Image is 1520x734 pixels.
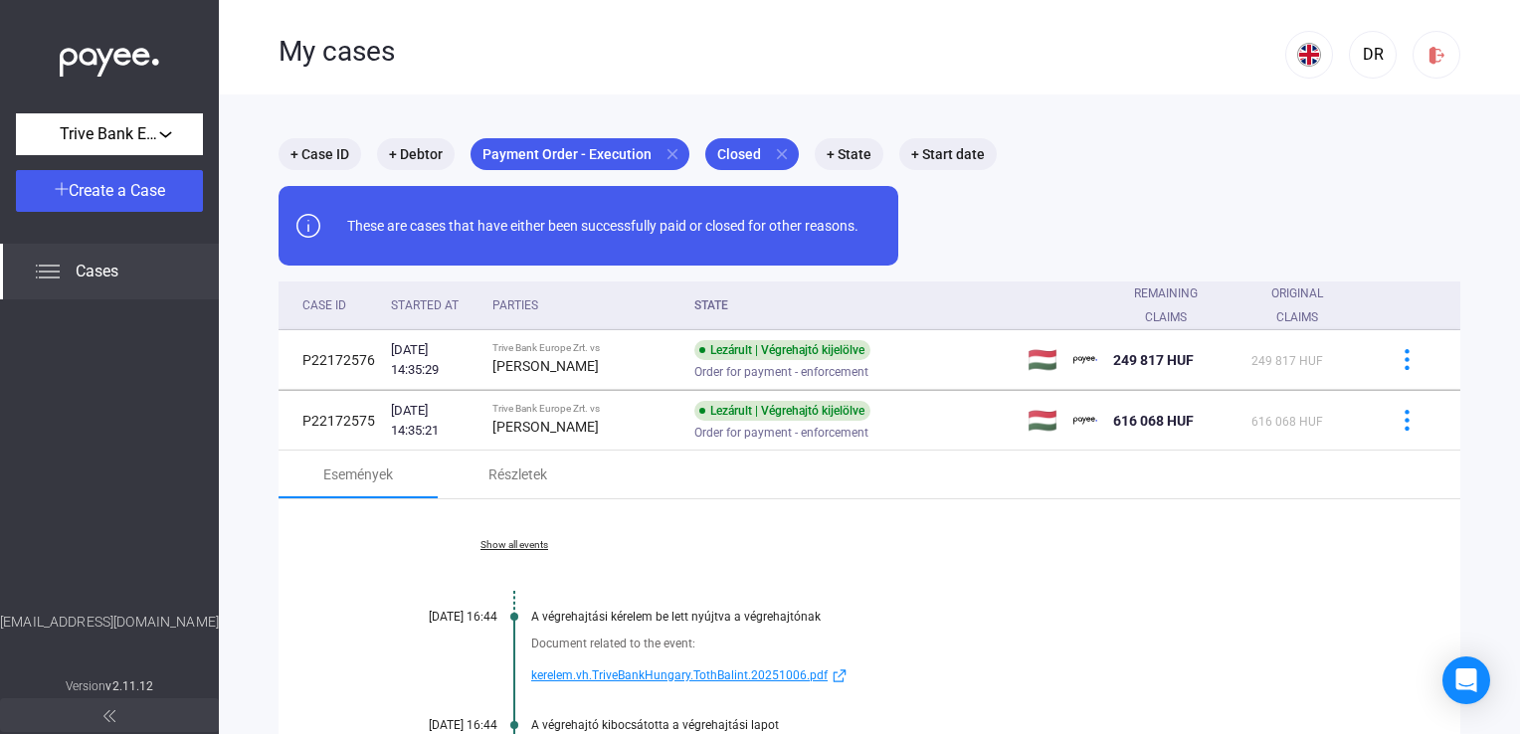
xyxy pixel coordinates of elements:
th: State [686,281,1020,330]
div: Original Claims [1251,281,1361,329]
img: payee-logo [1073,409,1097,433]
img: white-payee-white-dot.svg [60,37,159,78]
td: 🇭🇺 [1020,391,1065,451]
div: Trive Bank Europe Zrt. vs [492,403,679,415]
div: Parties [492,293,538,317]
img: list.svg [36,260,60,283]
strong: v2.11.12 [105,679,153,693]
div: Parties [492,293,679,317]
mat-icon: close [773,145,791,163]
div: Started at [391,293,476,317]
strong: [PERSON_NAME] [492,419,599,435]
span: Create a Case [69,181,165,200]
button: Trive Bank Europe Zrt. [16,113,203,155]
img: EN [1297,43,1321,67]
a: Show all events [378,539,651,551]
div: Started at [391,293,459,317]
div: Események [323,462,393,486]
div: DR [1356,43,1390,67]
button: DR [1349,31,1397,79]
div: Original Claims [1251,281,1343,329]
button: EN [1285,31,1333,79]
div: Lezárult | Végrehajtó kijelölve [694,340,870,360]
button: more-blue [1386,339,1427,381]
div: These are cases that have either been successfully paid or closed for other reasons. [332,216,858,236]
mat-chip: + Start date [899,138,997,170]
mat-chip: + Debtor [377,138,455,170]
td: P22172575 [279,391,383,451]
img: external-link-blue [828,668,852,683]
div: Remaining Claims [1113,281,1217,329]
img: arrow-double-left-grey.svg [103,710,115,722]
div: Case ID [302,293,346,317]
div: Remaining Claims [1113,281,1235,329]
img: more-blue [1397,410,1418,431]
img: payee-logo [1073,348,1097,372]
button: logout-red [1413,31,1460,79]
span: Order for payment - enforcement [694,421,868,445]
div: A végrehajtási kérelem be lett nyújtva a végrehajtónak [531,610,1361,624]
div: Trive Bank Europe Zrt. vs [492,342,679,354]
img: plus-white.svg [55,182,69,196]
span: Cases [76,260,118,283]
mat-chip: + Case ID [279,138,361,170]
mat-chip: Payment Order - Execution [471,138,689,170]
span: Order for payment - enforcement [694,360,868,384]
div: [DATE] 16:44 [378,718,497,732]
button: Create a Case [16,170,203,212]
div: A végrehajtó kibocsátotta a végrehajtási lapot [531,718,1361,732]
span: 249 817 HUF [1251,354,1323,368]
span: kerelem.vh.TriveBankHungary.TothBalint.20251006.pdf [531,663,828,687]
div: Részletek [488,462,547,486]
div: Lezárult | Végrehajtó kijelölve [694,401,870,421]
mat-icon: close [664,145,681,163]
img: info-grey-outline [296,214,320,238]
a: kerelem.vh.TriveBankHungary.TothBalint.20251006.pdfexternal-link-blue [531,663,1361,687]
div: [DATE] 14:35:21 [391,401,476,441]
span: 249 817 HUF [1113,352,1194,368]
mat-chip: + State [815,138,883,170]
div: My cases [279,35,1285,69]
button: more-blue [1386,400,1427,442]
td: 🇭🇺 [1020,330,1065,390]
span: 616 068 HUF [1113,413,1194,429]
img: logout-red [1426,45,1447,66]
div: [DATE] 16:44 [378,610,497,624]
td: P22172576 [279,330,383,390]
div: Open Intercom Messenger [1442,656,1490,704]
span: 616 068 HUF [1251,415,1323,429]
div: [DATE] 14:35:29 [391,340,476,380]
img: more-blue [1397,349,1418,370]
strong: [PERSON_NAME] [492,358,599,374]
span: Trive Bank Europe Zrt. [60,122,159,146]
div: Case ID [302,293,375,317]
div: Document related to the event: [531,634,1361,653]
mat-chip: Closed [705,138,799,170]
